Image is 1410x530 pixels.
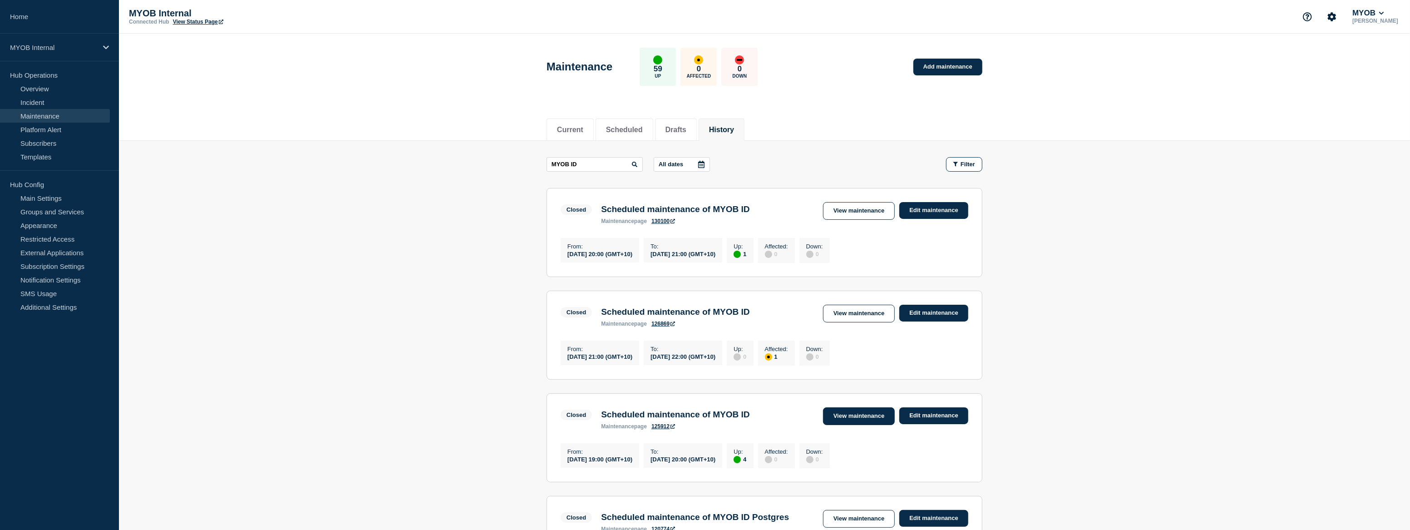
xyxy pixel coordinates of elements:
[765,352,788,361] div: 1
[10,44,97,51] p: MYOB Internal
[765,346,788,352] p: Affected :
[173,19,223,25] a: View Status Page
[823,202,895,220] a: View maintenance
[1322,7,1341,26] button: Account settings
[733,74,747,79] p: Down
[567,352,632,360] div: [DATE] 21:00 (GMT+10)
[654,157,710,172] button: All dates
[567,346,632,352] p: From :
[567,411,586,418] div: Closed
[806,346,823,352] p: Down :
[655,74,661,79] p: Up
[567,514,586,521] div: Closed
[806,455,823,463] div: 0
[946,157,982,172] button: Filter
[734,250,746,258] div: 1
[567,250,632,258] div: [DATE] 20:00 (GMT+10)
[659,161,683,168] p: All dates
[765,456,772,463] div: disabled
[651,448,715,455] p: To :
[601,321,634,327] span: maintenance
[601,307,749,317] h3: Scheduled maintenance of MYOB ID
[557,126,583,134] button: Current
[547,157,643,172] input: Search maintenances
[734,346,746,352] p: Up :
[738,64,742,74] p: 0
[765,251,772,258] div: disabled
[765,250,788,258] div: 0
[601,512,789,522] h3: Scheduled maintenance of MYOB ID Postgres
[806,243,823,250] p: Down :
[601,423,634,430] span: maintenance
[899,510,968,527] a: Edit maintenance
[1298,7,1317,26] button: Support
[734,456,741,463] div: up
[666,126,686,134] button: Drafts
[567,206,586,213] div: Closed
[765,243,788,250] p: Affected :
[547,60,612,73] h1: Maintenance
[899,305,968,322] a: Edit maintenance
[651,321,675,327] a: 126869
[651,423,675,430] a: 125912
[765,353,772,361] div: affected
[601,321,647,327] p: page
[606,126,643,134] button: Scheduled
[823,407,895,425] a: View maintenance
[687,74,711,79] p: Affected
[567,448,632,455] p: From :
[734,352,746,361] div: 0
[601,423,647,430] p: page
[806,456,813,463] div: disabled
[765,455,788,463] div: 0
[823,510,895,528] a: View maintenance
[734,251,741,258] div: up
[734,455,746,463] div: 4
[734,353,741,361] div: disabled
[651,352,715,360] div: [DATE] 22:00 (GMT+10)
[651,250,715,258] div: [DATE] 21:00 (GMT+10)
[1351,9,1386,18] button: MYOB
[806,250,823,258] div: 0
[601,218,634,224] span: maintenance
[734,243,746,250] p: Up :
[734,448,746,455] p: Up :
[651,346,715,352] p: To :
[823,305,895,322] a: View maintenance
[651,243,715,250] p: To :
[806,448,823,455] p: Down :
[697,64,701,74] p: 0
[709,126,734,134] button: History
[653,55,662,64] div: up
[567,455,632,463] div: [DATE] 19:00 (GMT+10)
[806,352,823,361] div: 0
[1351,18,1400,24] p: [PERSON_NAME]
[806,251,813,258] div: disabled
[899,202,968,219] a: Edit maintenance
[601,204,749,214] h3: Scheduled maintenance of MYOB ID
[899,407,968,424] a: Edit maintenance
[654,64,662,74] p: 59
[694,55,703,64] div: affected
[651,218,675,224] a: 130100
[567,309,586,316] div: Closed
[129,19,169,25] p: Connected Hub
[567,243,632,250] p: From :
[735,55,744,64] div: down
[601,410,749,420] h3: Scheduled maintenance of MYOB ID
[806,353,813,361] div: disabled
[765,448,788,455] p: Affected :
[961,161,975,168] span: Filter
[601,218,647,224] p: page
[913,59,982,75] a: Add maintenance
[129,8,311,19] p: MYOB Internal
[651,455,715,463] div: [DATE] 20:00 (GMT+10)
